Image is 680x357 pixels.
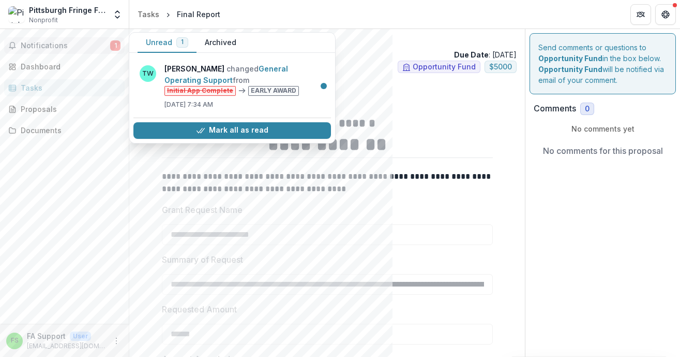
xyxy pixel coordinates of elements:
p: FA Support [27,331,66,341]
nav: breadcrumb [133,7,224,22]
a: General Operating Support [164,64,288,84]
strong: Due Date [454,50,489,59]
p: Grant Request Name [162,204,243,216]
img: Pittsburgh Fringe Festival [8,6,25,23]
div: Pittsburgh Fringe Festival [29,5,106,16]
span: Nonprofit [29,16,58,25]
div: Documents [21,125,116,136]
span: Notifications [21,41,110,50]
p: Requested Amount [162,303,237,316]
p: changed from [164,63,325,96]
button: Partners [630,4,651,25]
span: 1 [110,40,120,51]
div: Tasks [138,9,159,20]
button: Archived [197,33,245,53]
a: Dashboard [4,58,125,75]
button: Unread [138,33,197,53]
button: Get Help [655,4,676,25]
button: Open entity switcher [110,4,125,25]
button: Notifications1 [4,37,125,54]
div: Send comments or questions to in the box below. will be notified via email of your comment. [530,33,676,94]
strong: Opportunity Fund [538,65,602,74]
strong: Opportunity Fund [538,54,602,63]
div: Final Report [177,9,220,20]
div: Proposals [21,104,116,115]
p: : [DATE] [454,49,517,60]
h2: Comments [534,104,576,113]
button: More [110,335,123,347]
a: Proposals [4,101,125,118]
div: FA Support [11,337,19,344]
p: No comments for this proposal [543,145,663,157]
span: 1 [181,38,184,46]
button: Mark all as read [133,122,331,139]
div: Dashboard [21,61,116,72]
div: Tasks [21,82,116,93]
span: $ 5000 [489,63,512,72]
p: No comments yet [534,123,672,134]
p: [EMAIL_ADDRESS][DOMAIN_NAME] [27,341,106,351]
a: Tasks [133,7,163,22]
p: User [70,332,91,341]
p: Summary of Request [162,253,243,266]
span: 0 [585,105,590,113]
span: Opportunity Fund [413,63,476,72]
a: Documents [4,122,125,139]
a: Tasks [4,79,125,96]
